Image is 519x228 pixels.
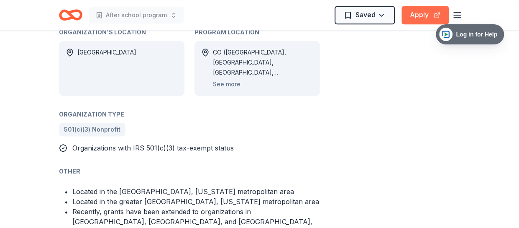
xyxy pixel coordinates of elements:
[59,166,320,176] div: Other
[213,79,240,89] button: See more
[72,187,320,197] li: Located in the [GEOGRAPHIC_DATA], [US_STATE] metropolitan area
[106,10,167,20] span: After school program
[335,6,395,24] button: Saved
[59,27,184,37] div: Organization's Location
[72,144,234,152] span: Organizations with IRS 501(c)(3) tax-exempt status
[59,109,320,119] div: Organization Type
[213,47,313,78] div: CO ([GEOGRAPHIC_DATA], [GEOGRAPHIC_DATA], [GEOGRAPHIC_DATA], [GEOGRAPHIC_DATA], [GEOGRAPHIC_DATA]...
[355,9,376,20] span: Saved
[194,27,320,37] div: Program Location
[72,197,320,207] li: Located in the greater [GEOGRAPHIC_DATA], [US_STATE] metropolitan area
[64,124,120,135] span: 501(c)(3) Nonprofit
[401,6,449,24] button: Apply
[89,7,184,23] button: After school program
[59,123,125,136] a: 501(c)(3) Nonprofit
[59,5,82,25] a: Home
[77,47,136,89] div: [GEOGRAPHIC_DATA]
